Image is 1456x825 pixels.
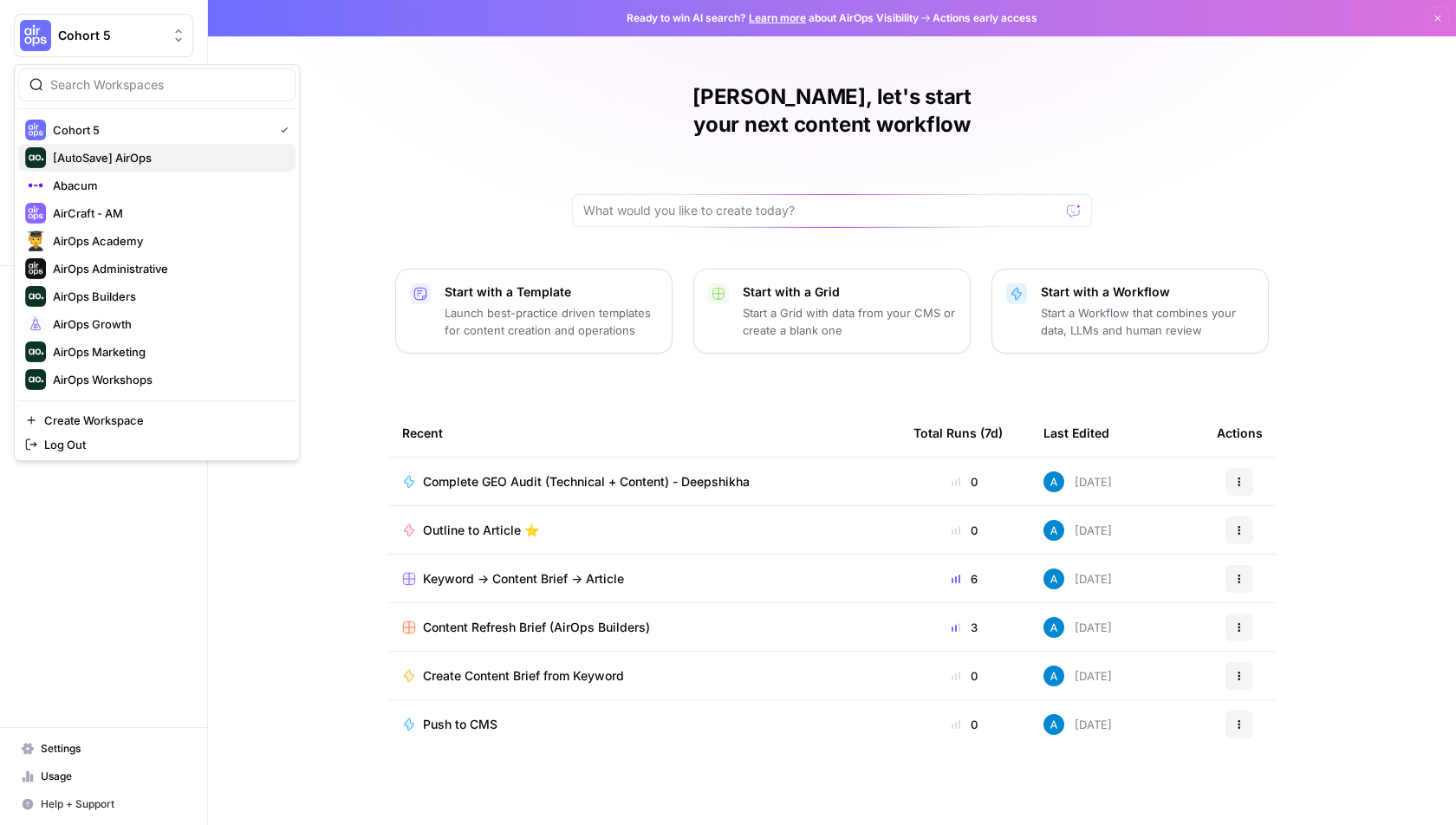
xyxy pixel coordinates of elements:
[1043,714,1112,735] div: [DATE]
[53,343,282,361] span: AirOps Marketing
[14,763,193,790] a: Usage
[14,14,193,57] button: Workspace: Cohort 5
[402,409,886,457] div: Recent
[25,286,46,307] img: AirOps Builders Logo
[53,315,282,333] span: AirOps Growth
[25,231,46,251] img: AirOps Academy Logo
[1217,409,1263,457] div: Actions
[1043,471,1064,492] img: o3cqybgnmipr355j8nz4zpq1mc6x
[44,412,282,429] span: Create Workspace
[1043,666,1112,686] div: [DATE]
[1043,520,1112,541] div: [DATE]
[572,83,1092,139] h1: [PERSON_NAME], let's start your next content workflow
[913,716,1016,733] div: 0
[913,667,1016,685] div: 0
[25,258,46,279] img: AirOps Administrative Logo
[1043,409,1109,457] div: Last Edited
[41,796,185,812] span: Help + Support
[1043,617,1064,638] img: o3cqybgnmipr355j8nz4zpq1mc6x
[18,408,296,432] a: Create Workspace
[53,260,282,277] span: AirOps Administrative
[18,432,296,457] a: Log Out
[25,203,46,224] img: AirCraft - AM Logo
[1043,617,1112,638] div: [DATE]
[423,473,750,490] span: Complete GEO Audit (Technical + Content) - Deepshikha
[402,473,886,490] a: Complete GEO Audit (Technical + Content) - Deepshikha
[14,64,300,461] div: Workspace: Cohort 5
[1043,666,1064,686] img: o3cqybgnmipr355j8nz4zpq1mc6x
[402,522,886,539] a: Outline to Article ⭐️
[25,341,46,362] img: AirOps Marketing Logo
[53,121,266,139] span: Cohort 5
[20,20,51,51] img: Cohort 5 Logo
[53,149,282,166] span: [AutoSave] AirOps
[1043,568,1064,589] img: o3cqybgnmipr355j8nz4zpq1mc6x
[402,619,886,636] a: Content Refresh Brief (AirOps Builders)
[913,522,1016,539] div: 0
[25,147,46,168] img: [AutoSave] AirOps Logo
[445,283,658,301] p: Start with a Template
[53,177,282,194] span: Abacum
[1043,568,1112,589] div: [DATE]
[53,371,282,388] span: AirOps Workshops
[25,120,46,140] img: Cohort 5 Logo
[749,11,806,24] a: Learn more
[445,304,658,339] p: Launch best-practice driven templates for content creation and operations
[423,716,497,733] span: Push to CMS
[743,304,956,339] p: Start a Grid with data from your CMS or create a blank one
[1043,471,1112,492] div: [DATE]
[25,369,46,390] img: AirOps Workshops Logo
[1041,304,1254,339] p: Start a Workflow that combines your data, LLMs and human review
[53,205,282,222] span: AirCraft - AM
[1043,714,1064,735] img: o3cqybgnmipr355j8nz4zpq1mc6x
[913,409,1003,457] div: Total Runs (7d)
[41,769,185,784] span: Usage
[25,175,46,196] img: Abacum Logo
[44,436,282,453] span: Log Out
[423,667,624,685] span: Create Content Brief from Keyword
[583,202,1060,219] input: What would you like to create today?
[913,473,1016,490] div: 0
[25,314,46,335] img: AirOps Growth Logo
[402,667,886,685] a: Create Content Brief from Keyword
[14,735,193,763] a: Settings
[423,570,624,588] span: Keyword -> Content Brief -> Article
[991,269,1269,354] button: Start with a WorkflowStart a Workflow that combines your data, LLMs and human review
[423,522,539,539] span: Outline to Article ⭐️
[14,790,193,818] button: Help + Support
[41,741,185,757] span: Settings
[53,232,282,250] span: AirOps Academy
[58,27,163,44] span: Cohort 5
[402,716,886,733] a: Push to CMS
[1043,520,1064,541] img: o3cqybgnmipr355j8nz4zpq1mc6x
[53,288,282,305] span: AirOps Builders
[743,283,956,301] p: Start with a Grid
[423,619,650,636] span: Content Refresh Brief (AirOps Builders)
[933,10,1037,26] span: Actions early access
[395,269,673,354] button: Start with a TemplateLaunch best-practice driven templates for content creation and operations
[50,76,284,94] input: Search Workspaces
[913,619,1016,636] div: 3
[693,269,971,354] button: Start with a GridStart a Grid with data from your CMS or create a blank one
[1041,283,1254,301] p: Start with a Workflow
[402,570,886,588] a: Keyword -> Content Brief -> Article
[913,570,1016,588] div: 6
[627,10,919,26] span: Ready to win AI search? about AirOps Visibility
